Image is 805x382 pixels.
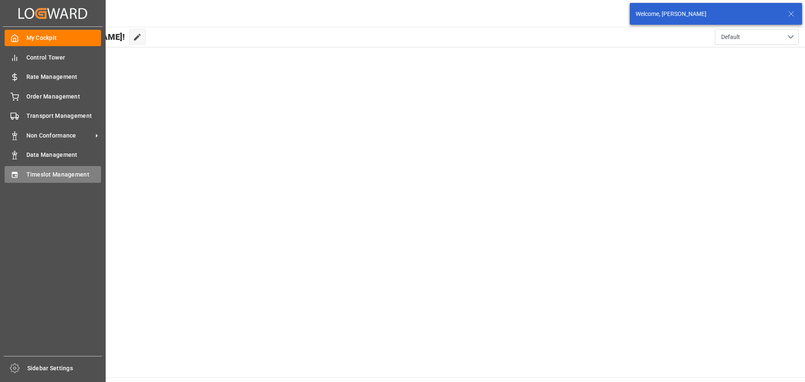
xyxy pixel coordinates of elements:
[5,88,101,104] a: Order Management
[5,108,101,124] a: Transport Management
[5,147,101,163] a: Data Management
[5,30,101,46] a: My Cockpit
[26,131,93,140] span: Non Conformance
[26,73,101,81] span: Rate Management
[26,92,101,101] span: Order Management
[715,29,799,45] button: open menu
[5,166,101,182] a: Timeslot Management
[5,69,101,85] a: Rate Management
[26,53,101,62] span: Control Tower
[5,49,101,65] a: Control Tower
[26,112,101,120] span: Transport Management
[721,33,740,42] span: Default
[26,34,101,42] span: My Cockpit
[636,10,780,18] div: Welcome, [PERSON_NAME]
[35,29,125,45] span: Hello [PERSON_NAME]!
[26,170,101,179] span: Timeslot Management
[27,364,102,373] span: Sidebar Settings
[26,151,101,159] span: Data Management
